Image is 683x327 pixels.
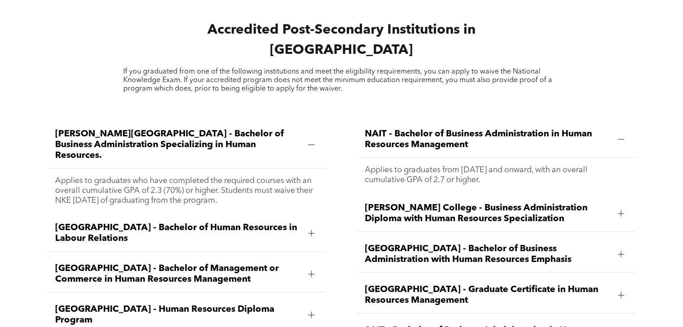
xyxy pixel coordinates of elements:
span: [GEOGRAPHIC_DATA] - Bachelor of Management or Commerce in Human Resources Management [55,263,301,285]
span: [PERSON_NAME][GEOGRAPHIC_DATA] - Bachelor of Business Administration Specializing in Human Resour... [55,129,301,161]
span: Accredited Post-Secondary Institutions in [GEOGRAPHIC_DATA] [207,23,476,57]
span: [GEOGRAPHIC_DATA] - Graduate Certificate in Human Resources Management [365,284,610,306]
span: [GEOGRAPHIC_DATA] - Bachelor of Business Administration with Human Resources Emphasis [365,244,610,265]
span: NAIT - Bachelor of Business Administration in Human Resources Management [365,129,610,150]
p: Applies to graduates from [DATE] and onward, with an overall cumulative GPA of 2.7 or higher. [365,165,627,185]
p: Applies to graduates who have completed the required courses with an overall cumulative GPA of 2.... [55,176,318,205]
span: If you graduated from one of the following institutions and meet the eligibility requirements, yo... [123,68,552,92]
span: [PERSON_NAME] College - Business Administration Diploma with Human Resources Specialization [365,203,610,224]
span: [GEOGRAPHIC_DATA] - Bachelor of Human Resources in Labour Relations [55,222,301,244]
span: [GEOGRAPHIC_DATA] - Human Resources Diploma Program [55,304,301,326]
